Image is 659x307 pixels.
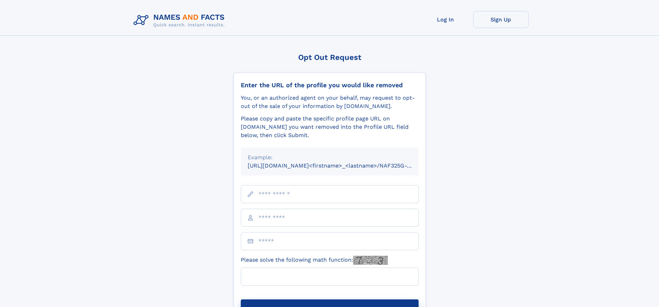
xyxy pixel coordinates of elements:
[241,94,419,110] div: You, or an authorized agent on your behalf, may request to opt-out of the sale of your informatio...
[248,153,412,162] div: Example:
[241,115,419,139] div: Please copy and paste the specific profile page URL on [DOMAIN_NAME] you want removed into the Pr...
[473,11,529,28] a: Sign Up
[241,81,419,89] div: Enter the URL of the profile you would like removed
[248,162,432,169] small: [URL][DOMAIN_NAME]<firstname>_<lastname>/NAF325G-xxxxxxxx
[241,256,388,265] label: Please solve the following math function:
[131,11,230,30] img: Logo Names and Facts
[418,11,473,28] a: Log In
[234,53,426,62] div: Opt Out Request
